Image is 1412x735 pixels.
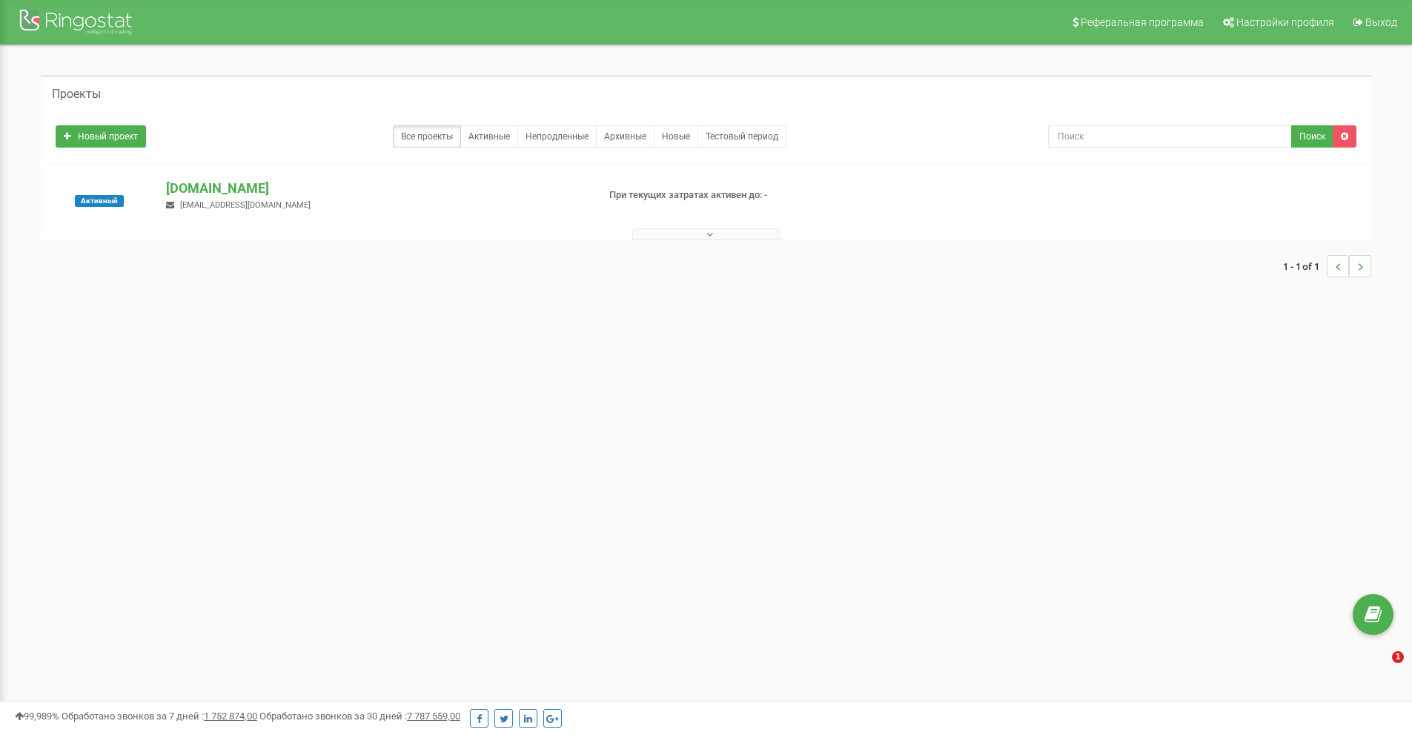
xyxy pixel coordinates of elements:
[460,125,518,148] a: Активные
[15,711,59,722] span: 99,989%
[393,125,461,148] a: Все проекты
[52,88,101,101] h5: Проекты
[697,125,786,148] a: Тестовый период
[609,188,918,202] p: При текущих затратах активен до: -
[204,711,257,722] u: 1 752 874,00
[1362,651,1397,687] iframe: Intercom live chat
[259,711,460,722] span: Обработано звонков за 30 дней :
[1048,125,1292,148] input: Поиск
[1236,16,1334,28] span: Настройки профиля
[517,125,597,148] a: Непродленные
[1291,125,1333,148] button: Поиск
[166,179,585,198] p: [DOMAIN_NAME]
[1283,255,1327,277] span: 1 - 1 of 1
[407,711,460,722] u: 7 787 559,00
[75,195,124,207] span: Активный
[1283,240,1371,292] nav: ...
[1365,16,1397,28] span: Выход
[1392,651,1404,663] span: 1
[180,200,311,210] span: [EMAIL_ADDRESS][DOMAIN_NAME]
[596,125,654,148] a: Архивные
[1081,16,1204,28] span: Реферальная программа
[62,711,257,722] span: Обработано звонков за 7 дней :
[56,125,146,148] a: Новый проект
[654,125,698,148] a: Новые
